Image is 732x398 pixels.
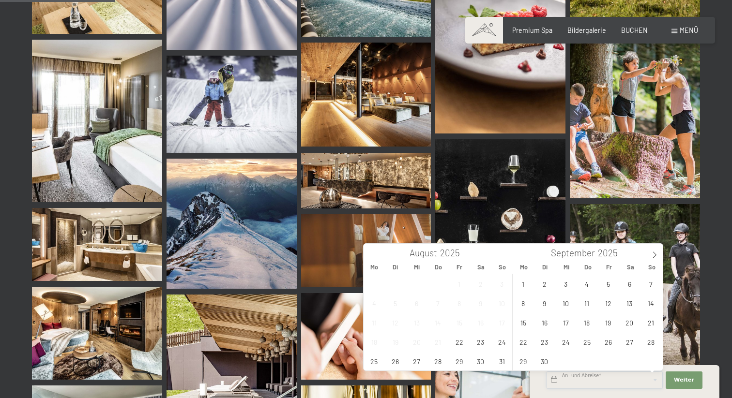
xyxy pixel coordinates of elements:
[514,313,533,332] span: September 15, 2025
[513,264,534,270] span: Mo
[621,26,648,34] a: BUCHEN
[450,274,469,293] span: August 1, 2025
[641,332,660,351] span: September 28, 2025
[407,294,426,312] span: August 6, 2025
[598,264,620,270] span: Fr
[365,332,383,351] span: August 18, 2025
[556,274,575,293] span: September 3, 2025
[674,376,694,384] span: Weiter
[301,214,431,287] img: Bildergalerie
[32,40,162,202] img: Bildergalerie
[535,332,554,351] span: September 23, 2025
[534,264,556,270] span: Di
[407,352,426,370] span: August 27, 2025
[450,294,469,312] span: August 8, 2025
[428,332,447,351] span: August 21, 2025
[471,332,490,351] span: August 23, 2025
[470,264,491,270] span: Sa
[386,352,405,370] span: August 26, 2025
[514,294,533,312] span: September 8, 2025
[385,264,406,270] span: Di
[492,332,511,351] span: August 24, 2025
[365,294,383,312] span: August 4, 2025
[492,294,511,312] span: August 10, 2025
[32,287,162,380] img: Bildergalerie
[570,204,700,386] img: Bildergalerie
[471,274,490,293] span: August 2, 2025
[535,352,554,370] span: September 30, 2025
[514,352,533,370] span: September 29, 2025
[620,294,639,312] span: September 13, 2025
[365,313,383,332] span: August 11, 2025
[167,159,297,289] img: Bildergalerie
[556,264,577,270] span: Mi
[514,332,533,351] span: September 22, 2025
[407,332,426,351] span: August 20, 2025
[641,264,663,270] span: So
[578,294,596,312] span: September 11, 2025
[435,139,565,321] img: Bildergalerie
[641,313,660,332] span: September 21, 2025
[641,294,660,312] span: September 14, 2025
[32,208,162,281] img: Bildergalerie
[492,274,511,293] span: August 3, 2025
[450,352,469,370] span: August 29, 2025
[386,294,405,312] span: August 5, 2025
[556,294,575,312] span: September 10, 2025
[620,264,641,270] span: Sa
[450,332,469,351] span: August 22, 2025
[492,264,513,270] span: So
[599,274,618,293] span: September 5, 2025
[471,313,490,332] span: August 16, 2025
[512,26,552,34] a: Premium Spa
[620,332,639,351] span: September 27, 2025
[570,25,700,198] img: Bildergalerie
[492,352,511,370] span: August 31, 2025
[386,332,405,351] span: August 19, 2025
[535,313,554,332] span: September 16, 2025
[450,313,469,332] span: August 15, 2025
[535,294,554,312] span: September 9, 2025
[386,313,405,332] span: August 12, 2025
[578,274,596,293] span: September 4, 2025
[437,247,469,258] input: Year
[599,294,618,312] span: September 12, 2025
[471,294,490,312] span: August 9, 2025
[641,274,660,293] span: September 7, 2025
[556,332,575,351] span: September 24, 2025
[428,294,447,312] span: August 7, 2025
[514,274,533,293] span: September 1, 2025
[595,247,627,258] input: Year
[599,332,618,351] span: September 26, 2025
[428,313,447,332] span: August 14, 2025
[301,43,431,147] img: Bildergalerie
[620,274,639,293] span: September 6, 2025
[449,264,470,270] span: Fr
[567,26,606,34] a: Bildergalerie
[167,56,297,153] img: Bildergalerie
[471,352,490,370] span: August 30, 2025
[599,313,618,332] span: September 19, 2025
[556,313,575,332] span: September 17, 2025
[364,264,385,270] span: Mo
[301,153,431,208] img: Bildergalerie
[492,313,511,332] span: August 17, 2025
[578,313,596,332] span: September 18, 2025
[620,313,639,332] span: September 20, 2025
[301,293,431,380] img: Bildergalerie
[666,371,702,389] button: Weiter
[428,352,447,370] span: August 28, 2025
[577,264,598,270] span: Do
